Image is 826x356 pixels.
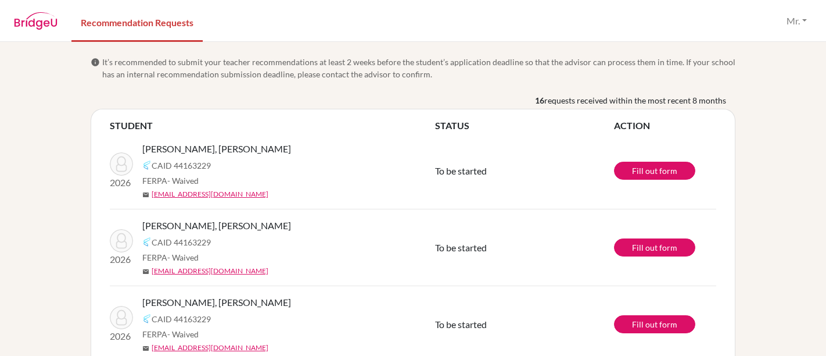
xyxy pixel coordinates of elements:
[110,152,133,176] img: Abla, Elinam Amegashie
[535,94,544,106] b: 16
[110,306,133,329] img: Abla, Elinam Amegashie
[142,345,149,352] span: mail
[152,266,268,276] a: [EMAIL_ADDRESS][DOMAIN_NAME]
[142,191,149,198] span: mail
[142,161,152,170] img: Common App logo
[152,313,211,325] span: CAID 44163229
[614,119,716,133] th: ACTION
[435,119,614,133] th: STATUS
[152,343,268,353] a: [EMAIL_ADDRESS][DOMAIN_NAME]
[614,315,695,333] a: Fill out form
[142,268,149,275] span: mail
[110,329,133,343] p: 2026
[14,12,58,30] img: BridgeU logo
[142,237,152,247] img: Common App logo
[91,58,100,67] span: info
[152,189,268,200] a: [EMAIL_ADDRESS][DOMAIN_NAME]
[435,319,487,330] span: To be started
[435,242,487,253] span: To be started
[544,94,726,106] span: requests received within the most recent 8 months
[142,314,152,323] img: Common App logo
[142,142,291,156] span: [PERSON_NAME], [PERSON_NAME]
[142,219,291,233] span: [PERSON_NAME], [PERSON_NAME]
[110,229,133,252] img: Abla, Elinam Amegashie
[167,176,199,186] span: - Waived
[614,162,695,180] a: Fill out form
[142,296,291,309] span: [PERSON_NAME], [PERSON_NAME]
[435,165,487,176] span: To be started
[614,238,695,257] a: Fill out form
[110,252,133,266] p: 2026
[152,159,211,172] span: CAID 44163229
[167,252,199,262] span: - Waived
[110,176,133,190] p: 2026
[110,119,435,133] th: STUDENT
[167,329,199,339] span: - Waived
[152,236,211,248] span: CAID 44163229
[102,56,735,80] span: It’s recommended to submit your teacher recommendations at least 2 weeks before the student’s app...
[71,2,203,42] a: Recommendation Requests
[142,328,199,340] span: FERPA
[142,251,199,264] span: FERPA
[781,10,812,32] button: Mr.
[142,175,199,187] span: FERPA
